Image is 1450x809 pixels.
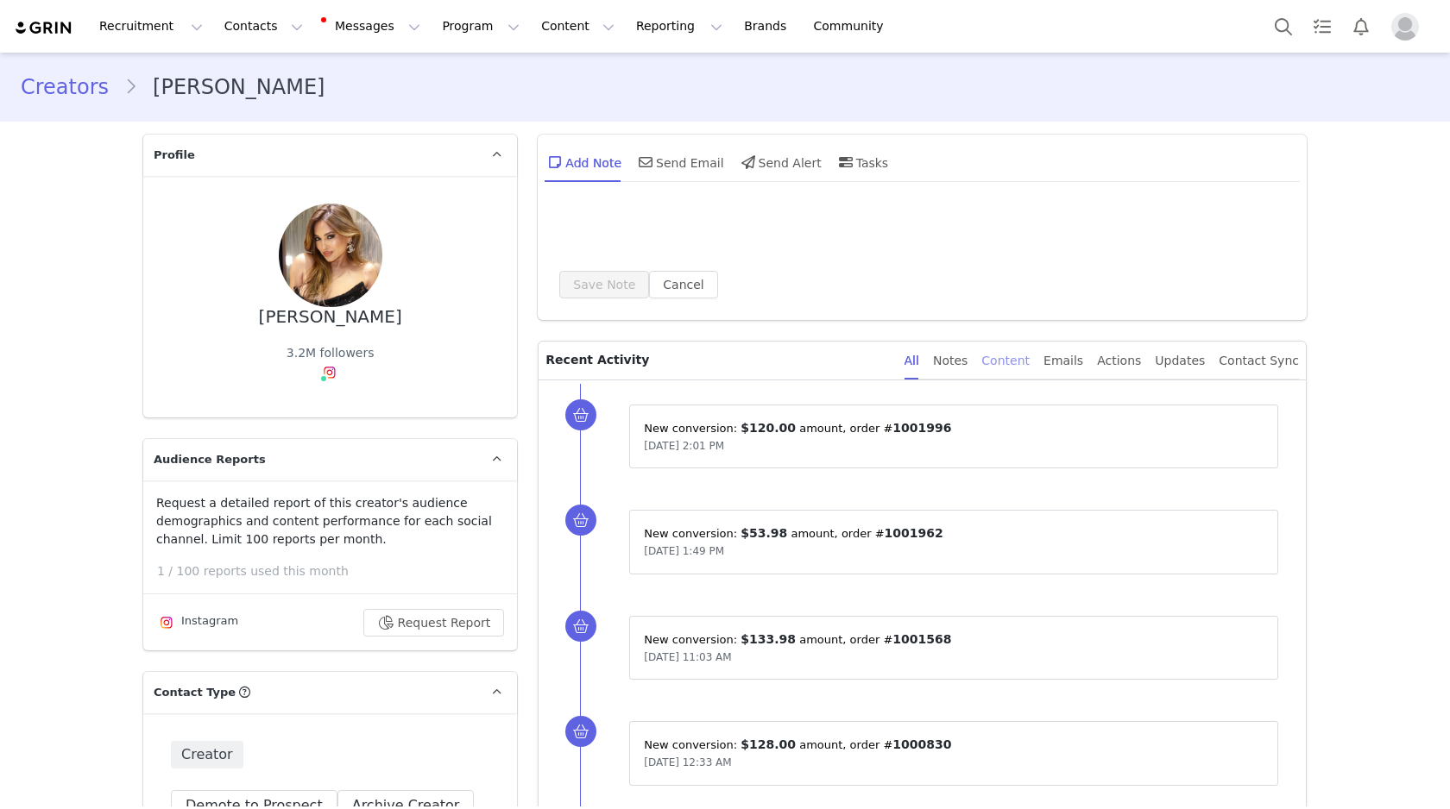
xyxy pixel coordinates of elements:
[892,421,951,435] span: 1001996
[741,526,787,540] span: $53.98
[644,440,724,452] span: [DATE] 2:01 PM
[559,271,649,298] button: Save Note
[734,7,802,46] a: Brands
[644,736,1264,754] p: New conversion: ⁨ ⁩ amount⁨⁩⁨, order #⁨ ⁩⁩
[545,141,621,183] div: Add Note
[981,342,1030,380] div: Content
[1097,342,1141,380] div: Actions
[171,741,243,768] span: Creator
[363,609,505,637] button: Request Report
[892,632,951,646] span: 1001568
[89,7,213,46] button: Recruitment
[1381,13,1436,41] button: Profile
[156,612,238,633] div: Instagram
[626,7,733,46] button: Reporting
[157,562,517,580] p: 1 / 100 reports used this month
[1219,342,1299,380] div: Contact Sync
[804,7,902,46] a: Community
[644,756,731,768] span: [DATE] 12:33 AM
[1391,13,1419,41] img: placeholder-profile.jpg
[287,344,375,362] div: 3.2M followers
[644,651,731,663] span: [DATE] 11:03 AM
[644,524,1264,542] p: New conversion: ⁨ ⁩ amount⁨⁩⁨, order #⁨ ⁩⁩
[1303,7,1341,46] a: Tasks
[835,141,889,183] div: Tasks
[649,271,717,298] button: Cancel
[885,526,943,540] span: 1001962
[1155,342,1205,380] div: Updates
[644,630,1264,649] p: New conversion: ⁨ ⁩ amount⁨⁩⁨, order #⁨ ⁩⁩
[644,419,1264,437] p: New conversion: ⁨ ⁩ amount⁨⁩⁨, order #⁨ ⁩⁩
[14,20,74,36] img: grin logo
[154,451,266,468] span: Audience Reports
[259,307,402,327] div: [PERSON_NAME]
[156,494,504,549] p: Request a detailed report of this creator's audience demographics and content performance for eac...
[933,342,968,380] div: Notes
[741,737,796,751] span: $128.00
[738,141,822,183] div: Send Alert
[160,616,173,630] img: instagram.svg
[531,7,625,46] button: Content
[21,72,124,103] a: Creators
[741,632,796,646] span: $133.98
[545,342,890,379] p: Recent Activity
[644,545,724,557] span: [DATE] 1:49 PM
[1043,342,1083,380] div: Emails
[323,366,337,379] img: instagram.svg
[154,147,195,164] span: Profile
[892,737,951,751] span: 1000830
[1342,7,1380,46] button: Notifications
[214,7,313,46] button: Contacts
[314,7,431,46] button: Messages
[905,342,919,380] div: All
[741,421,796,435] span: $120.00
[1264,7,1302,46] button: Search
[154,684,236,701] span: Contact Type
[432,7,530,46] button: Program
[279,204,382,307] img: ca0c0847-abdf-4c07-9745-9b9e160444d4.jpg
[635,141,724,183] div: Send Email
